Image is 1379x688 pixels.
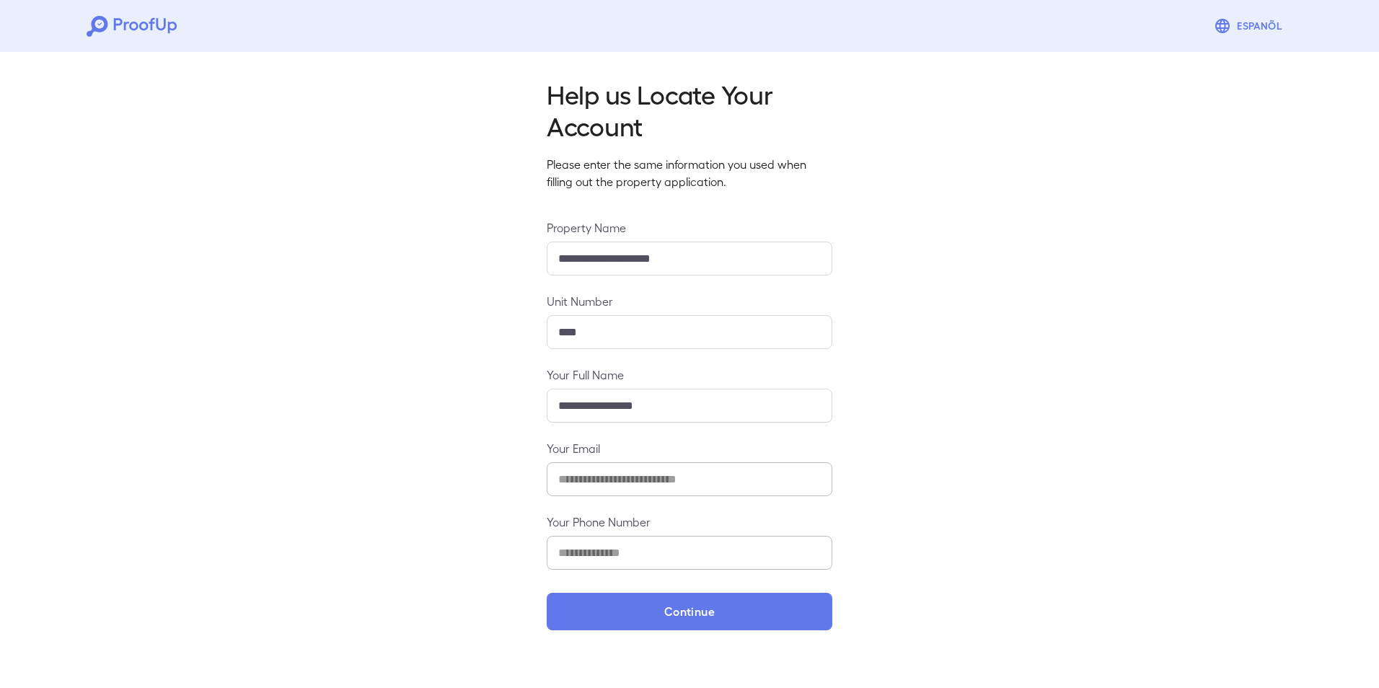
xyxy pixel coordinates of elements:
[547,293,832,309] label: Unit Number
[547,593,832,630] button: Continue
[547,156,832,190] p: Please enter the same information you used when filling out the property application.
[547,513,832,530] label: Your Phone Number
[547,440,832,457] label: Your Email
[1208,12,1292,40] button: Espanõl
[547,219,832,236] label: Property Name
[547,78,832,141] h2: Help us Locate Your Account
[547,366,832,383] label: Your Full Name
